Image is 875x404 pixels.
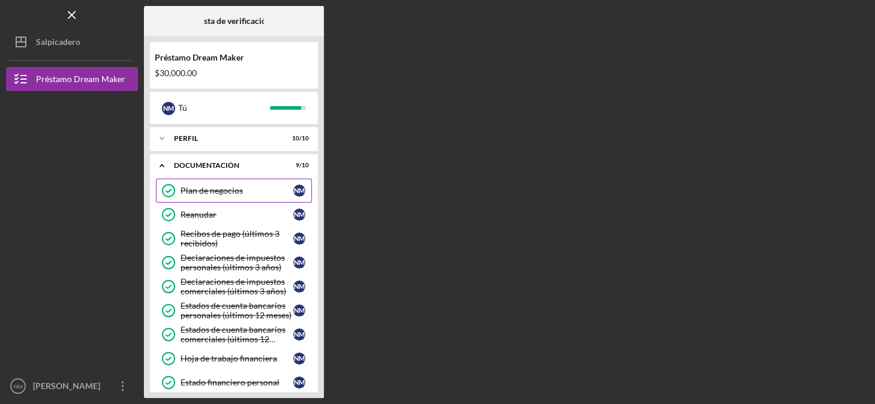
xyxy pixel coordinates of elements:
[156,275,312,299] a: Declaraciones de impuestos comerciales (últimos 3 años)NM
[293,209,305,221] div: N M
[197,16,271,26] b: Lista de verificación
[181,186,293,195] div: Plan de negocios
[293,376,305,388] div: N M
[287,135,309,142] div: 10 / 10
[6,30,138,54] button: Salpicadero
[174,135,279,142] div: Perfil
[181,210,293,219] div: Reanudar
[293,328,305,340] div: N M
[155,53,313,62] div: Préstamo Dream Maker
[36,67,125,94] div: Préstamo Dream Maker
[6,67,138,91] button: Préstamo Dream Maker
[156,227,312,251] a: Recibos de pago (últimos 3 recibidos)NM
[293,304,305,316] div: N M
[293,352,305,364] div: N M
[155,68,313,78] div: $30,000.00
[181,378,293,387] div: Estado financiero personal
[181,325,293,344] div: Estados de cuenta bancarios comerciales (últimos 12 meses)
[178,98,270,118] div: Tú
[30,374,108,401] div: [PERSON_NAME]
[156,299,312,322] a: Estados de cuenta bancarios personales (últimos 12 meses)NM
[293,233,305,245] div: N M
[156,322,312,346] a: Estados de cuenta bancarios comerciales (últimos 12 meses)NM
[287,162,309,169] div: 9 / 10
[156,179,312,203] a: Plan de negociosNM
[156,251,312,275] a: Declaraciones de impuestos personales (últimos 3 años)NM
[156,203,312,227] a: ReanudarNM
[36,30,80,57] div: Salpicadero
[156,346,312,370] a: Hoja de trabajo financieraNM
[181,229,293,248] div: Recibos de pago (últimos 3 recibidos)
[156,370,312,394] a: Estado financiero personalNM
[162,102,175,115] div: N M
[174,162,279,169] div: Documentación
[293,281,305,293] div: N M
[293,185,305,197] div: N M
[181,301,293,320] div: Estados de cuenta bancarios personales (últimos 12 meses)
[181,277,293,296] div: Declaraciones de impuestos comerciales (últimos 3 años)
[181,354,293,363] div: Hoja de trabajo financiera
[6,374,138,398] button: NM[PERSON_NAME]
[293,257,305,269] div: N M
[181,253,293,272] div: Declaraciones de impuestos personales (últimos 3 años)
[14,383,23,390] text: NM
